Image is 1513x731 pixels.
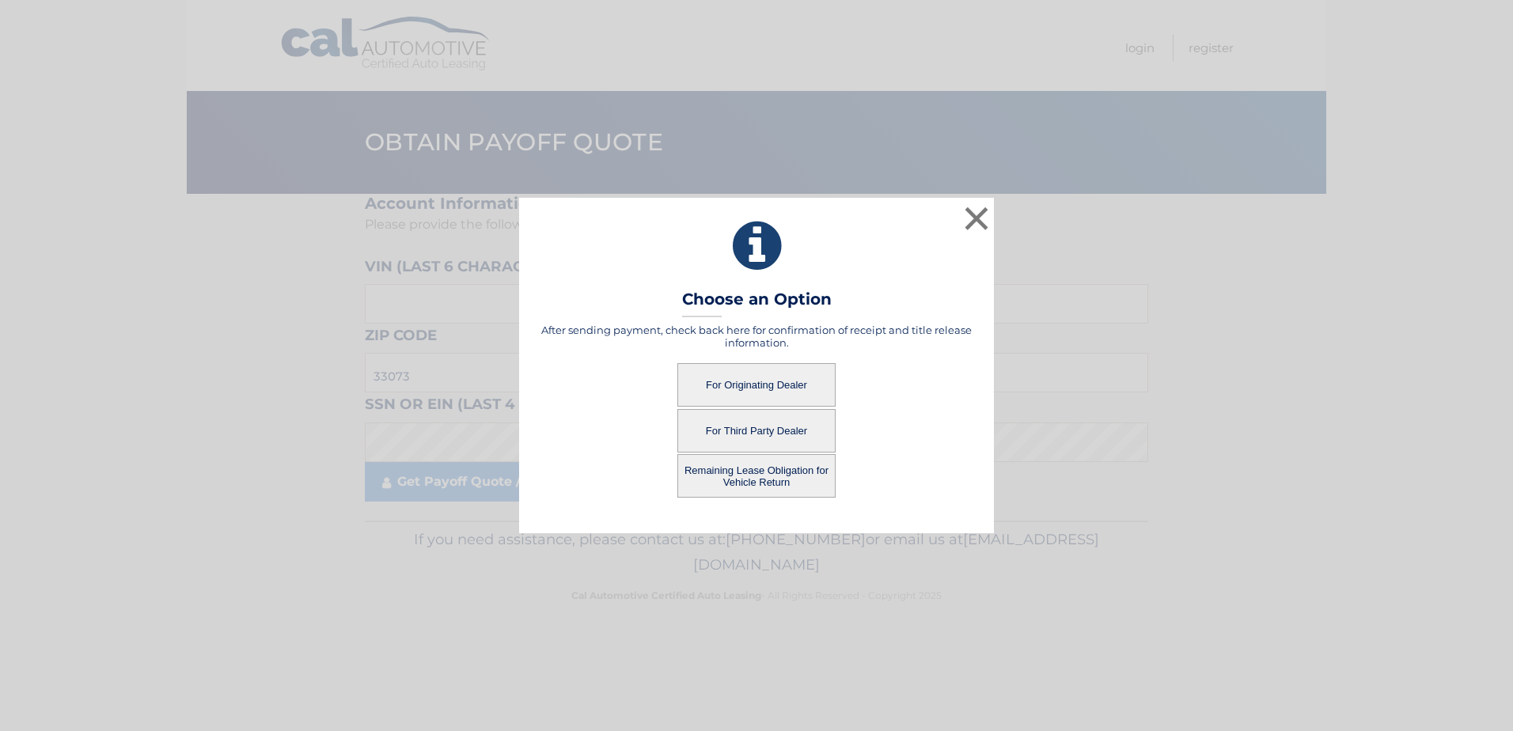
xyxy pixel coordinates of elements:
button: For Third Party Dealer [677,409,836,453]
h5: After sending payment, check back here for confirmation of receipt and title release information. [539,324,974,349]
h3: Choose an Option [682,290,832,317]
button: For Originating Dealer [677,363,836,407]
button: Remaining Lease Obligation for Vehicle Return [677,454,836,498]
button: × [961,203,992,234]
